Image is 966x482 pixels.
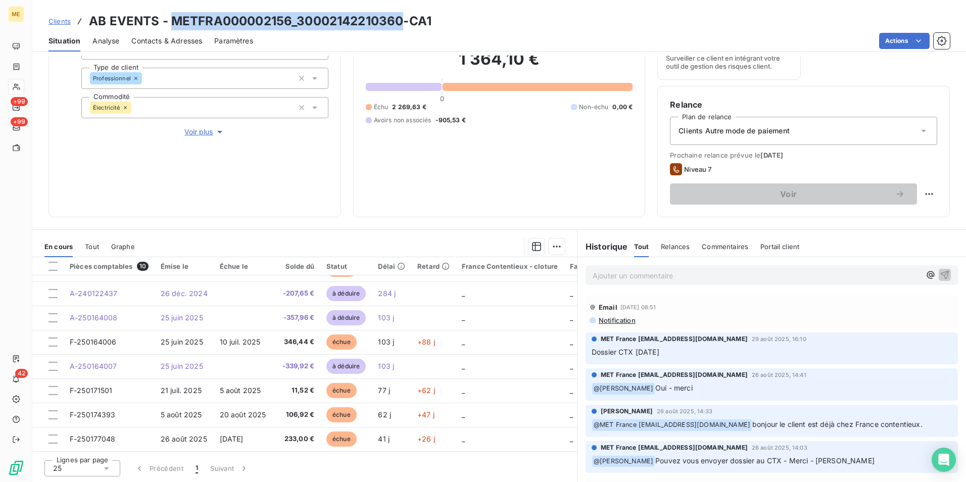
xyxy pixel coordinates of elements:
span: _ [462,338,465,346]
span: 25 juin 2025 [161,338,203,346]
h2: 1 364,10 € [366,49,633,79]
span: _ [462,362,465,370]
span: 21 juil. 2025 [161,386,202,395]
span: [PERSON_NAME] [601,407,653,416]
span: MET France [EMAIL_ADDRESS][DOMAIN_NAME] [601,334,748,344]
button: Voir [670,183,917,205]
input: Ajouter une valeur [142,74,150,83]
span: 25 juin 2025 [161,313,203,322]
span: échue [326,383,357,398]
span: Voir [682,190,895,198]
span: Prochaine relance prévue le [670,151,937,159]
span: A-240122437 [70,289,118,298]
div: Retard [417,262,450,270]
div: France Contentieux - cloture [462,262,558,270]
div: Open Intercom Messenger [932,448,956,472]
span: Portail client [760,243,799,251]
span: _ [570,338,573,346]
span: Avoirs non associés [374,116,431,125]
span: _ [570,362,573,370]
h6: Historique [577,240,628,253]
span: Oui - merci [655,383,693,392]
span: Dossier CTX [DATE] [592,348,659,356]
div: Solde dû [280,262,315,270]
span: 77 j [378,386,390,395]
div: ME [8,6,24,22]
div: Délai [378,262,405,270]
span: 26 déc. 2024 [161,289,208,298]
span: _ [462,435,465,443]
span: Tout [634,243,649,251]
span: _ [462,410,465,419]
span: 233,00 € [280,434,315,444]
span: F-250171501 [70,386,113,395]
span: -339,92 € [280,361,315,371]
span: Email [599,303,617,311]
span: 10 juil. 2025 [220,338,261,346]
span: _ [570,386,573,395]
span: 103 j [378,362,394,370]
div: Pièces comptables [70,262,149,271]
span: Paramètres [214,36,253,46]
span: [DATE] [220,435,244,443]
span: 5 août 2025 [220,386,261,395]
span: 42 [15,369,28,378]
span: Clients [49,17,71,25]
span: _ [462,386,465,395]
span: 20 août 2025 [220,410,266,419]
span: Notification [598,316,636,324]
span: à déduire [326,310,366,325]
span: 5 août 2025 [161,410,202,419]
span: Électricité [93,105,120,111]
a: Clients [49,16,71,26]
span: Voir plus [184,127,225,137]
button: Précédent [128,458,189,479]
span: 29 août 2025, 16:10 [752,336,806,342]
input: Ajouter une valeur [131,103,139,112]
span: à déduire [326,286,366,301]
img: Logo LeanPay [8,460,24,476]
span: F-250177048 [70,435,116,443]
span: _ [570,313,573,322]
span: échue [326,431,357,447]
span: Graphe [111,243,135,251]
span: MET France [EMAIL_ADDRESS][DOMAIN_NAME] [601,370,748,379]
span: +26 j [417,435,435,443]
span: Pouvez vous envoyer dossier au CTX - Merci - [PERSON_NAME] [655,456,875,465]
span: échue [326,334,357,350]
span: F-250174393 [70,410,116,419]
span: +62 j [417,386,435,395]
span: [DATE] 08:51 [620,304,656,310]
span: 62 j [378,410,391,419]
div: Émise le [161,262,208,270]
span: Analyse [92,36,119,46]
div: Facture / Echéancier [570,262,639,270]
span: A-250164008 [70,313,118,322]
span: -207,65 € [280,288,315,299]
span: 41 j [378,435,390,443]
span: Clients Autre mode de paiement [679,126,790,136]
span: Commentaires [702,243,748,251]
span: +99 [11,97,28,106]
span: Contacts & Adresses [131,36,202,46]
span: 26 août 2025, 14:03 [752,445,807,451]
span: Non-échu [579,103,608,112]
button: 1 [189,458,204,479]
span: à déduire [326,359,366,374]
span: Situation [49,36,80,46]
span: _ [462,313,465,322]
span: 346,44 € [280,337,315,347]
span: 11,52 € [280,385,315,396]
span: +88 j [417,338,435,346]
span: MET France [EMAIL_ADDRESS][DOMAIN_NAME] [601,443,748,452]
span: A-250164007 [70,362,117,370]
div: Statut [326,262,366,270]
span: 1 [196,463,198,473]
span: @ MET France [EMAIL_ADDRESS][DOMAIN_NAME] [592,419,752,431]
span: _ [570,289,573,298]
span: 10 [137,262,149,271]
div: Échue le [220,262,268,270]
span: 106,92 € [280,410,315,420]
span: Niveau 7 [684,165,711,173]
span: 26 août 2025 [161,435,207,443]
